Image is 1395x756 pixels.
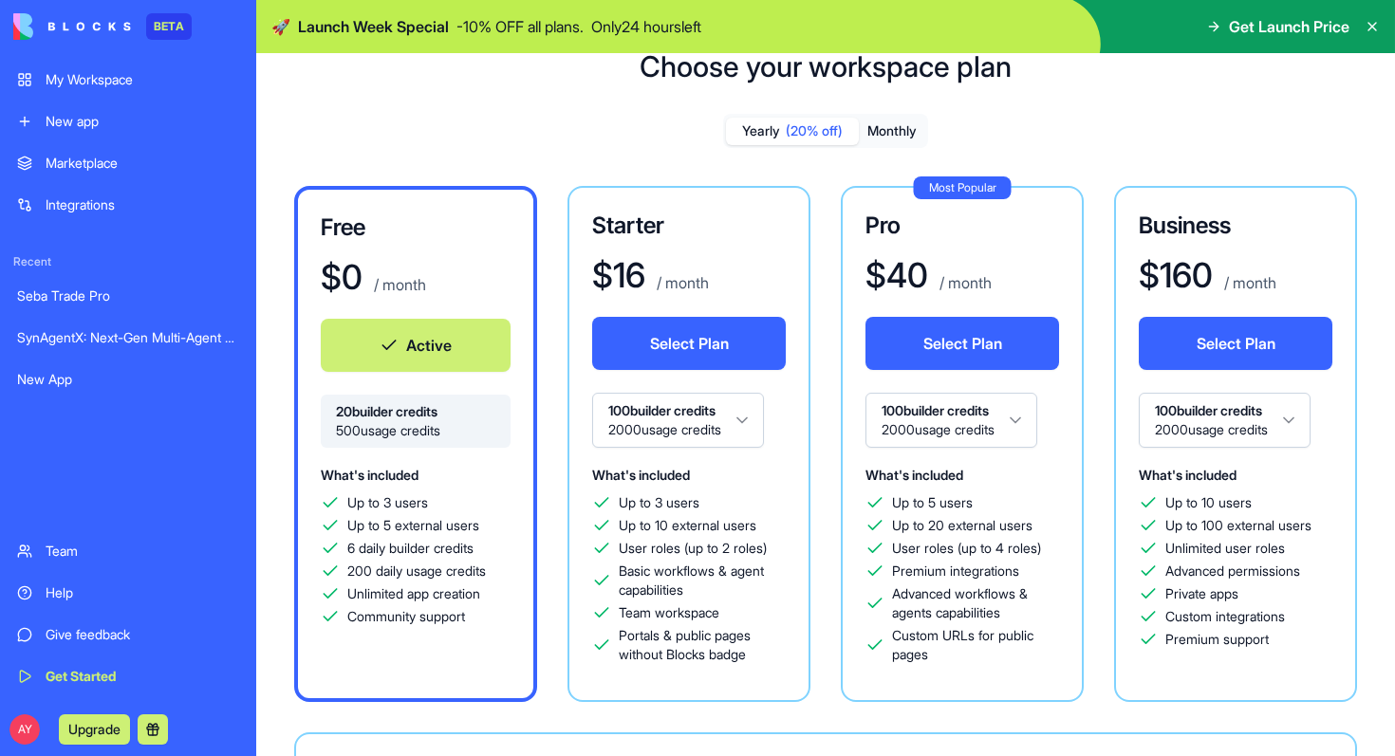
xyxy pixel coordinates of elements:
h3: Pro [865,211,1059,241]
span: What's included [865,467,963,483]
a: Seba Trade Pro [6,277,251,315]
div: Get Started [46,667,239,686]
span: Premium integrations [892,562,1019,581]
p: Only 24 hours left [591,15,701,38]
p: - 10 % OFF all plans. [456,15,584,38]
span: Up to 3 users [347,493,428,512]
div: Give feedback [46,625,239,644]
h3: Free [321,212,511,243]
a: Help [6,574,251,612]
span: Up to 5 users [892,493,973,512]
span: Unlimited user roles [1165,539,1285,558]
a: Upgrade [59,719,130,738]
h3: Business [1139,211,1332,241]
div: New App [17,370,239,389]
a: SynAgentX: Next-Gen Multi-Agent AI SaaS Platform [6,319,251,357]
h1: $ 0 [321,258,363,296]
span: Community support [347,607,465,626]
span: Private apps [1165,584,1238,603]
span: (20% off) [786,121,843,140]
a: Give feedback [6,616,251,654]
span: 🚀 [271,15,290,38]
div: Team [46,542,239,561]
button: Yearly [726,118,859,145]
span: Custom URLs for public pages [892,626,1059,664]
div: New app [46,112,239,131]
span: 200 daily usage credits [347,562,486,581]
a: BETA [13,13,192,40]
button: Select Plan [865,317,1059,370]
span: User roles (up to 2 roles) [619,539,767,558]
a: Integrations [6,186,251,224]
span: What's included [592,467,690,483]
p: / month [1220,271,1276,294]
span: Up to 10 external users [619,516,756,535]
a: New App [6,360,251,398]
div: Marketplace [46,154,239,173]
h1: $ 16 [592,256,645,294]
img: logo [13,13,131,40]
p: / month [370,273,426,296]
span: Launch Week Special [298,15,449,38]
span: Get Launch Price [1229,15,1349,38]
div: Integrations [46,195,239,214]
button: Upgrade [59,714,130,745]
span: 20 builder credits [336,402,495,421]
span: Team workspace [619,603,719,622]
span: Up to 5 external users [347,516,479,535]
a: Marketplace [6,144,251,182]
span: AY [9,714,40,745]
div: Help [46,583,239,602]
span: Portals & public pages without Blocks badge [619,626,786,664]
span: Unlimited app creation [347,584,480,603]
div: My Workspace [46,70,239,89]
h3: Starter [592,211,786,241]
button: Select Plan [592,317,786,370]
button: Monthly [859,118,925,145]
p: / month [653,271,709,294]
span: Up to 3 users [619,493,699,512]
div: Most Popular [914,176,1012,199]
div: Seba Trade Pro [17,286,239,305]
div: BETA [146,13,192,40]
span: 500 usage credits [336,421,495,440]
button: Select Plan [1139,317,1332,370]
a: Team [6,532,251,570]
h1: $ 40 [865,256,928,294]
button: Active [321,319,511,372]
span: 6 daily builder credits [347,539,474,558]
span: Basic workflows & agent capabilities [619,562,786,599]
span: Up to 20 external users [892,516,1032,535]
span: Advanced workflows & agents capabilities [892,584,1059,622]
span: Up to 10 users [1165,493,1252,512]
div: SynAgentX: Next-Gen Multi-Agent AI SaaS Platform [17,328,239,347]
span: Custom integrations [1165,607,1285,626]
span: Up to 100 external users [1165,516,1311,535]
h1: Choose your workspace plan [640,49,1012,83]
span: Advanced permissions [1165,562,1300,581]
h1: $ 160 [1139,256,1213,294]
span: What's included [321,467,418,483]
a: My Workspace [6,61,251,99]
span: What's included [1139,467,1237,483]
a: New app [6,102,251,140]
a: Get Started [6,657,251,695]
span: User roles (up to 4 roles) [892,539,1041,558]
span: Recent [6,254,251,269]
p: / month [936,271,992,294]
span: Premium support [1165,630,1269,649]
